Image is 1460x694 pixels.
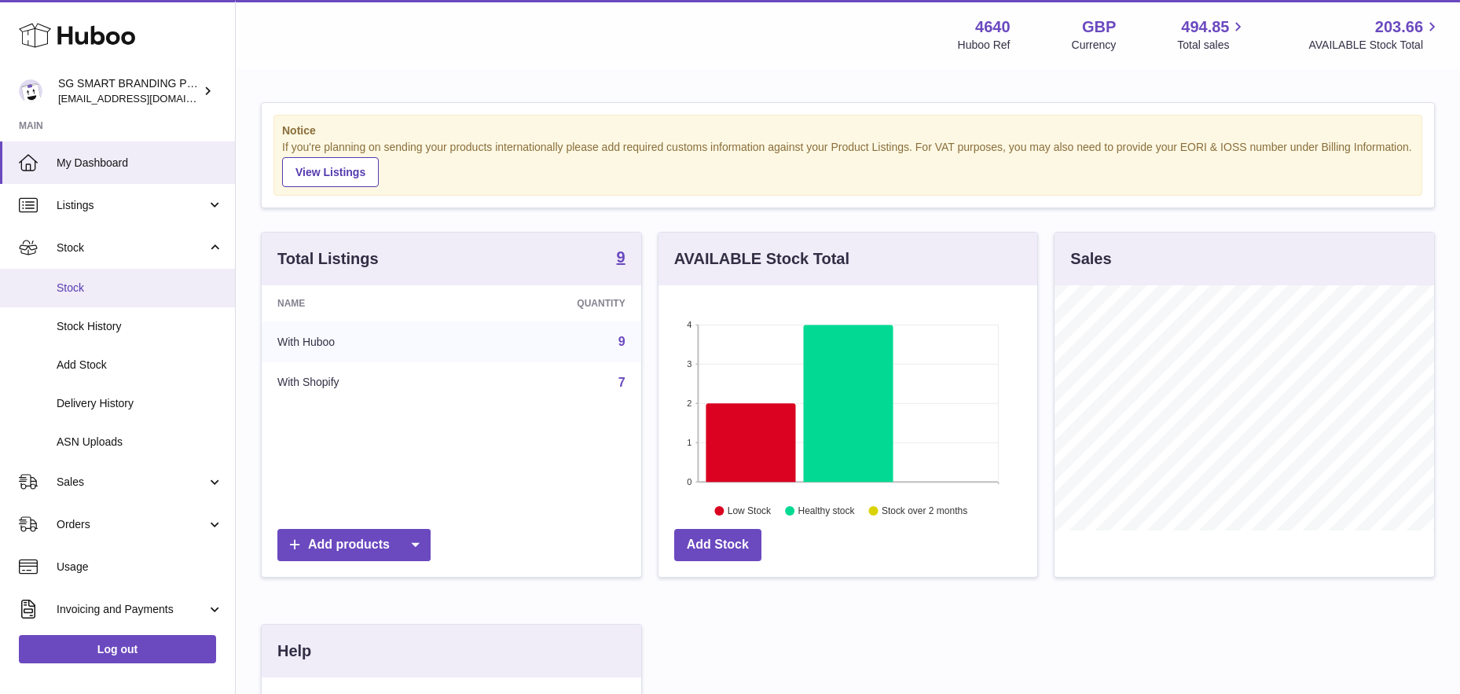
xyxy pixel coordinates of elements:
th: Quantity [466,285,640,321]
text: Healthy stock [798,505,855,516]
span: Listings [57,198,207,213]
span: ASN Uploads [57,435,223,450]
span: Add Stock [57,358,223,373]
div: Currency [1072,38,1117,53]
span: [EMAIL_ADDRESS][DOMAIN_NAME] [58,92,231,105]
text: 1 [687,438,691,447]
a: View Listings [282,157,379,187]
span: Delivery History [57,396,223,411]
h3: AVAILABLE Stock Total [674,248,849,270]
strong: 4640 [975,17,1011,38]
span: Stock [57,241,207,255]
span: My Dashboard [57,156,223,171]
h3: Total Listings [277,248,379,270]
a: 494.85 Total sales [1177,17,1247,53]
span: Usage [57,560,223,575]
text: 4 [687,320,691,329]
a: 9 [618,335,625,348]
a: 7 [618,376,625,389]
text: 2 [687,398,691,408]
img: uktopsmileshipping@gmail.com [19,79,42,103]
span: Invoicing and Payments [57,602,207,617]
a: 203.66 AVAILABLE Stock Total [1308,17,1441,53]
span: Orders [57,517,207,532]
strong: GBP [1082,17,1116,38]
div: Huboo Ref [958,38,1011,53]
strong: Notice [282,123,1414,138]
span: Stock [57,281,223,296]
a: Add Stock [674,529,761,561]
text: 3 [687,359,691,369]
text: Low Stock [728,505,772,516]
span: Sales [57,475,207,490]
a: Add products [277,529,431,561]
span: Total sales [1177,38,1247,53]
h3: Sales [1070,248,1111,270]
td: With Huboo [262,321,466,362]
text: 0 [687,477,691,487]
span: 203.66 [1375,17,1423,38]
div: If you're planning on sending your products internationally please add required customs informati... [282,140,1414,187]
text: Stock over 2 months [882,505,967,516]
span: 494.85 [1181,17,1229,38]
td: With Shopify [262,362,466,403]
span: Stock History [57,319,223,334]
a: Log out [19,635,216,663]
a: 9 [617,249,625,268]
strong: 9 [617,249,625,265]
th: Name [262,285,466,321]
span: AVAILABLE Stock Total [1308,38,1441,53]
div: SG SMART BRANDING PTE. LTD. [58,76,200,106]
h3: Help [277,641,311,662]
